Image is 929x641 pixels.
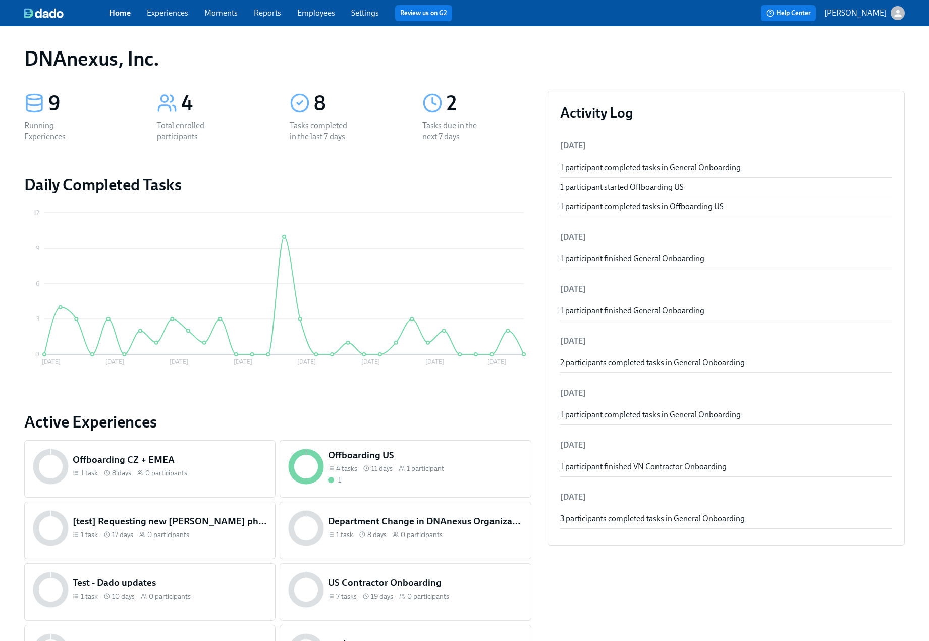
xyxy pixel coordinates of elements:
[280,440,531,498] a: Offboarding US4 tasks 11 days1 participant1
[447,91,531,116] div: 2
[181,91,265,116] div: 4
[24,46,159,71] h1: DNAnexus, Inc.
[487,358,506,365] tspan: [DATE]
[234,358,252,365] tspan: [DATE]
[81,530,98,540] span: 1 task
[24,412,531,432] a: Active Experiences
[560,513,892,524] div: 3 participants completed tasks in General Onboarding
[81,468,98,478] span: 1 task
[824,8,887,19] p: [PERSON_NAME]
[400,8,447,18] a: Review us on G2
[145,468,187,478] span: 0 participants
[204,8,238,18] a: Moments
[761,5,816,21] button: Help Center
[560,134,892,158] li: [DATE]
[24,8,64,18] img: dado
[336,592,357,601] span: 7 tasks
[81,592,98,601] span: 1 task
[560,162,892,173] div: 1 participant completed tasks in General Onboarding
[328,576,523,590] h5: US Contractor Onboarding
[371,592,393,601] span: 19 days
[338,475,341,485] div: 1
[560,433,892,457] li: [DATE]
[401,530,443,540] span: 0 participants
[824,6,905,20] button: [PERSON_NAME]
[560,201,892,212] div: 1 participant completed tasks in Offboarding US
[560,225,892,249] li: [DATE]
[48,91,133,116] div: 9
[36,245,39,252] tspan: 9
[170,358,188,365] tspan: [DATE]
[254,8,281,18] a: Reports
[157,120,222,142] div: Total enrolled participants
[73,453,267,466] h5: Offboarding CZ + EMEA
[560,461,892,472] div: 1 participant finished VN Contractor Onboarding
[336,530,353,540] span: 1 task
[109,8,131,18] a: Home
[42,358,61,365] tspan: [DATE]
[149,592,191,601] span: 0 participants
[351,8,379,18] a: Settings
[361,358,380,365] tspan: [DATE]
[395,5,452,21] button: Review us on G2
[407,592,449,601] span: 0 participants
[297,8,335,18] a: Employees
[73,515,267,528] h5: [test] Requesting new [PERSON_NAME] photos
[328,475,341,485] div: Completed all due tasks
[24,502,276,559] a: [test] Requesting new [PERSON_NAME] photos1 task 17 days0 participants
[560,485,892,509] li: [DATE]
[147,8,188,18] a: Experiences
[290,120,354,142] div: Tasks completed in the last 7 days
[297,358,316,365] tspan: [DATE]
[34,209,39,217] tspan: 12
[336,464,357,473] span: 4 tasks
[24,440,276,498] a: Offboarding CZ + EMEA1 task 8 days0 participants
[560,253,892,264] div: 1 participant finished General Onboarding
[560,103,892,122] h3: Activity Log
[328,515,523,528] h5: Department Change in DNAnexus Organization
[560,357,892,368] div: 2 participants completed tasks in General Onboarding
[425,358,444,365] tspan: [DATE]
[407,464,444,473] span: 1 participant
[73,576,267,590] h5: Test - Dado updates
[280,502,531,559] a: Department Change in DNAnexus Organization1 task 8 days0 participants
[24,8,109,18] a: dado
[422,120,487,142] div: Tasks due in the next 7 days
[112,530,133,540] span: 17 days
[560,381,892,405] li: [DATE]
[147,530,189,540] span: 0 participants
[24,120,89,142] div: Running Experiences
[766,8,811,18] span: Help Center
[560,409,892,420] div: 1 participant completed tasks in General Onboarding
[36,315,39,323] tspan: 3
[24,563,276,621] a: Test - Dado updates1 task 10 days0 participants
[560,305,892,316] div: 1 participant finished General Onboarding
[560,182,892,193] div: 1 participant started Offboarding US
[280,563,531,621] a: US Contractor Onboarding7 tasks 19 days0 participants
[328,449,523,462] h5: Offboarding US
[367,530,387,540] span: 8 days
[105,358,124,365] tspan: [DATE]
[36,280,39,287] tspan: 6
[560,329,892,353] li: [DATE]
[112,468,131,478] span: 8 days
[112,592,135,601] span: 10 days
[35,351,39,358] tspan: 0
[371,464,393,473] span: 11 days
[24,175,531,195] h2: Daily Completed Tasks
[314,91,398,116] div: 8
[560,277,892,301] li: [DATE]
